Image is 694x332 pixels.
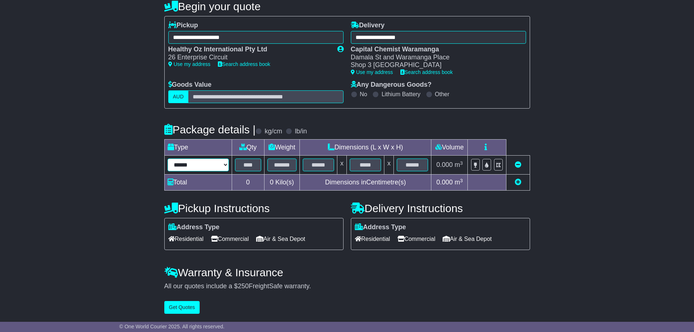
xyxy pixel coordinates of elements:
[351,22,385,30] label: Delivery
[351,46,519,54] div: Capital Chemist Waramanga
[299,140,431,156] td: Dimensions (L x W x H)
[351,54,519,62] div: Damala St and Waramanga Place
[264,175,299,191] td: Kilo(s)
[270,179,274,186] span: 0
[168,90,189,103] label: AUD
[232,140,264,156] td: Qty
[460,178,463,183] sup: 3
[264,140,299,156] td: Weight
[397,233,435,245] span: Commercial
[164,282,530,290] div: All our quotes include a $ FreightSafe warranty.
[218,61,270,67] a: Search address book
[436,161,453,168] span: 0.000
[443,233,492,245] span: Air & Sea Depot
[351,202,530,214] h4: Delivery Instructions
[455,161,463,168] span: m
[351,81,432,89] label: Any Dangerous Goods?
[119,324,225,329] span: © One World Courier 2025. All rights reserved.
[164,301,200,314] button: Get Quotes
[355,223,406,231] label: Address Type
[168,46,330,54] div: Healthy Oz International Pty Ltd
[351,61,519,69] div: Shop 3 [GEOGRAPHIC_DATA]
[455,179,463,186] span: m
[164,266,530,278] h4: Warranty & Insurance
[164,175,232,191] td: Total
[431,140,468,156] td: Volume
[351,69,393,75] a: Use my address
[168,81,212,89] label: Goods Value
[400,69,453,75] a: Search address book
[168,61,211,67] a: Use my address
[168,233,204,245] span: Residential
[164,0,530,12] h4: Begin your quote
[381,91,420,98] label: Lithium Battery
[460,160,463,166] sup: 3
[515,161,521,168] a: Remove this item
[295,128,307,136] label: lb/in
[168,54,330,62] div: 26 Enterprise Circuit
[168,22,198,30] label: Pickup
[264,128,282,136] label: kg/cm
[256,233,305,245] span: Air & Sea Depot
[384,156,394,175] td: x
[360,91,367,98] label: No
[211,233,249,245] span: Commercial
[168,223,220,231] label: Address Type
[515,179,521,186] a: Add new item
[299,175,431,191] td: Dimensions in Centimetre(s)
[435,91,450,98] label: Other
[164,140,232,156] td: Type
[232,175,264,191] td: 0
[164,202,344,214] h4: Pickup Instructions
[337,156,347,175] td: x
[238,282,249,290] span: 250
[355,233,390,245] span: Residential
[164,124,256,136] h4: Package details |
[436,179,453,186] span: 0.000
